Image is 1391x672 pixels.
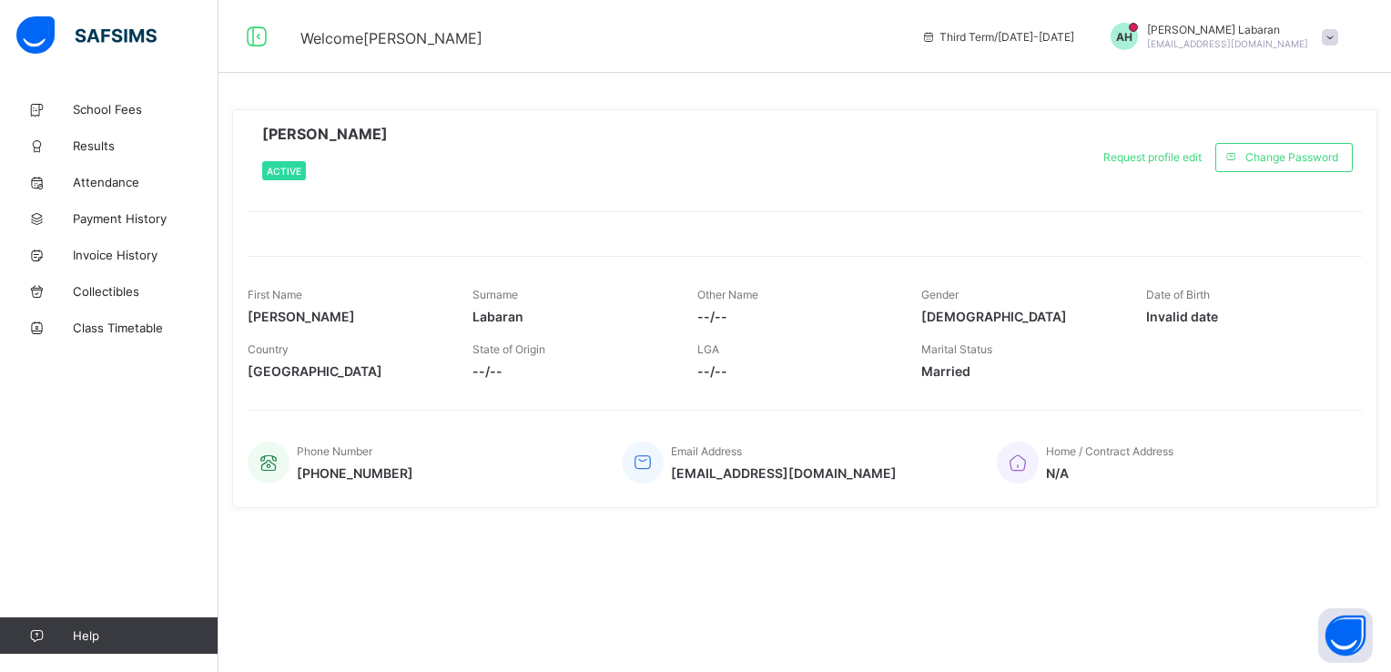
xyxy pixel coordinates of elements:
img: safsims [16,16,157,55]
span: AH [1116,30,1132,44]
span: Gender [921,288,959,301]
span: Home / Contract Address [1046,444,1173,458]
span: Marital Status [921,342,992,356]
span: [PERSON_NAME] Labaran [1147,23,1308,36]
span: [DEMOGRAPHIC_DATA] [921,309,1119,324]
span: Welcome [PERSON_NAME] [300,29,482,47]
span: Country [248,342,289,356]
span: Invalid date [1146,309,1344,324]
span: Results [73,138,218,153]
span: [EMAIL_ADDRESS][DOMAIN_NAME] [671,465,897,481]
span: Phone Number [297,444,372,458]
span: Help [73,628,218,643]
span: Married [921,363,1119,379]
span: Email Address [671,444,742,458]
span: [PHONE_NUMBER] [297,465,413,481]
span: Payment History [73,211,218,226]
span: Other Name [697,288,758,301]
span: Active [267,166,301,177]
span: N/A [1046,465,1173,481]
span: [PERSON_NAME] [248,309,445,324]
span: First Name [248,288,302,301]
span: Request profile edit [1103,150,1202,164]
span: Collectibles [73,284,218,299]
span: session/term information [921,30,1074,44]
span: --/-- [697,363,895,379]
span: Date of Birth [1146,288,1210,301]
span: Labaran [472,309,670,324]
button: Open asap [1318,608,1373,663]
span: [GEOGRAPHIC_DATA] [248,363,445,379]
span: [EMAIL_ADDRESS][DOMAIN_NAME] [1147,38,1308,49]
span: School Fees [73,102,218,117]
span: Attendance [73,175,218,189]
span: State of Origin [472,342,545,356]
span: Surname [472,288,518,301]
span: --/-- [697,309,895,324]
span: Class Timetable [73,321,218,335]
span: LGA [697,342,719,356]
div: AhmedLabaran [1092,23,1347,50]
span: [PERSON_NAME] [262,125,388,143]
span: --/-- [472,363,670,379]
span: Change Password [1245,150,1338,164]
span: Invoice History [73,248,218,262]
